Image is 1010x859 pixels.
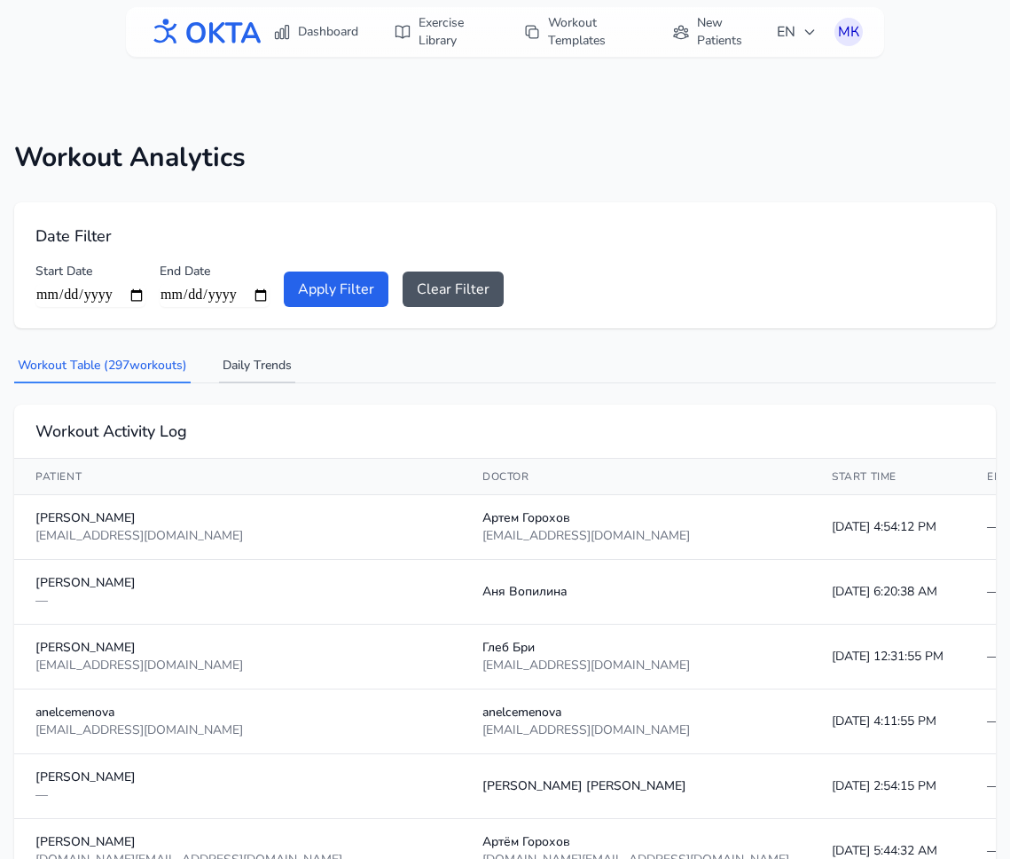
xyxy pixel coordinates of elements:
button: EN [766,14,827,50]
div: [PERSON_NAME] [35,574,440,592]
div: [EMAIL_ADDRESS][DOMAIN_NAME] [35,657,440,674]
button: Workout Table (297workouts) [14,350,191,383]
th: Patient [14,459,461,495]
button: Daily Trends [219,350,295,383]
label: End Date [160,263,270,280]
div: [EMAIL_ADDRESS][DOMAIN_NAME] [35,527,440,545]
div: [PERSON_NAME] [35,833,440,851]
h2: Date Filter [35,224,975,248]
a: Exercise Library [383,7,498,57]
td: [DATE] 4:54:12 PM [810,495,966,560]
div: [PERSON_NAME] [35,639,440,657]
div: [PERSON_NAME] [35,768,440,786]
div: [PERSON_NAME] [35,509,440,527]
div: Глеб Бри [482,639,789,657]
th: Start Time [810,459,966,495]
td: [DATE] 6:20:38 AM [810,560,966,625]
a: Dashboard [262,16,369,48]
div: [PERSON_NAME] [PERSON_NAME] [482,777,789,795]
div: [EMAIL_ADDRESS][DOMAIN_NAME] [482,657,789,674]
div: — [35,786,440,804]
h2: Workout Activity Log [35,419,975,444]
th: Doctor [461,459,810,495]
div: anelcemenova [482,704,789,721]
div: [EMAIL_ADDRESS][DOMAIN_NAME] [482,527,789,545]
a: New Patients [662,7,766,57]
a: Workout Templates [513,7,647,57]
div: anelcemenova [35,704,440,721]
td: [DATE] 2:54:15 PM [810,754,966,819]
button: МК [834,18,863,46]
h1: Workout Analytics [14,142,996,174]
label: Start Date [35,263,145,280]
div: — [35,592,440,610]
td: [DATE] 12:31:55 PM [810,625,966,690]
div: Аня Вопилина [482,583,789,601]
img: OKTA logo [147,11,262,52]
div: [EMAIL_ADDRESS][DOMAIN_NAME] [482,721,789,739]
div: Артём Горохов [482,833,789,851]
button: Apply Filter [284,272,388,307]
button: Clear Filter [403,272,504,307]
span: EN [777,21,817,43]
td: [DATE] 4:11:55 PM [810,690,966,754]
div: [EMAIL_ADDRESS][DOMAIN_NAME] [35,721,440,739]
div: Артем Горохов [482,509,789,527]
